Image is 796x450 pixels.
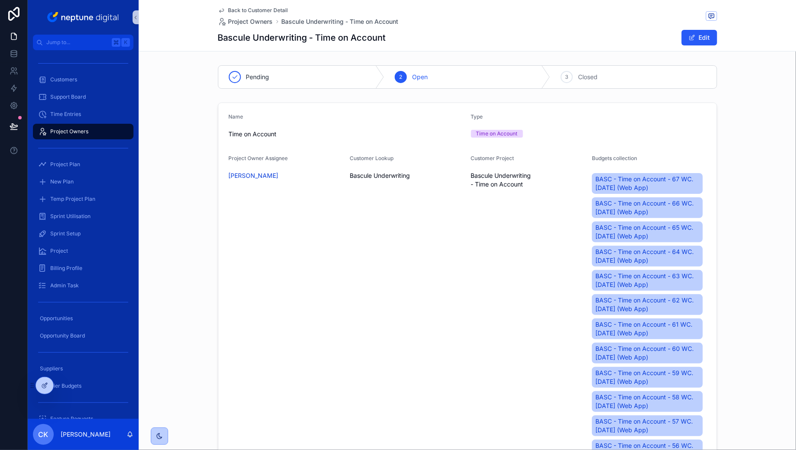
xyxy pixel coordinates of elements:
[45,10,121,24] img: App logo
[592,270,703,291] a: BASC - Time on Account - 63 WC. [DATE] (Web App)
[40,315,73,322] span: Opportunities
[565,74,569,80] span: 3
[229,155,288,161] span: Project Owner Assignee
[246,73,270,81] span: Pending
[50,128,88,135] span: Project Owners
[592,222,703,242] a: BASC - Time on Account - 65 WC. [DATE] (Web App)
[228,17,273,26] span: Project Owners
[218,17,273,26] a: Project Owners
[33,89,133,105] a: Support Board
[595,272,699,289] span: BASC - Time on Account - 63 WC. [DATE] (Web App)
[33,106,133,122] a: Time Entries
[122,39,129,46] span: K
[33,260,133,276] a: Billing Profile
[33,226,133,241] a: Sprint Setup
[595,175,699,192] span: BASC - Time on Account - 67 WC. [DATE] (Web App)
[50,111,81,118] span: Time Entries
[33,174,133,190] a: New Plan
[33,411,133,427] a: Feature Requests
[218,32,386,44] h1: Bascule Underwriting - Time on Account
[50,282,79,289] span: Admin Task
[50,161,80,168] span: Project Plan
[592,197,703,218] a: BASC - Time on Account - 66 WC. [DATE] (Web App)
[50,230,81,237] span: Sprint Setup
[595,417,699,434] span: BASC - Time on Account - 57 WC. [DATE] (Web App)
[40,382,81,389] span: Supplier Budgets
[595,320,699,337] span: BASC - Time on Account - 61 WC. [DATE] (Web App)
[33,378,133,394] a: Supplier Budgets
[682,30,717,45] button: Edit
[33,35,133,50] button: Jump to...K
[471,171,585,189] span: Bascule Underwriting - Time on Account
[595,344,699,362] span: BASC - Time on Account - 60 WC. [DATE] (Web App)
[471,113,483,120] span: Type
[471,155,514,161] span: Customer Project
[350,171,464,180] span: Bascule Underwriting
[33,361,133,376] a: Suppliers
[40,365,63,372] span: Suppliers
[592,391,703,412] a: BASC - Time on Account - 58 WC. [DATE] (Web App)
[592,294,703,315] a: BASC - Time on Account - 62 WC. [DATE] (Web App)
[39,429,49,440] span: CK
[399,74,402,80] span: 2
[50,178,74,185] span: New Plan
[33,209,133,224] a: Sprint Utilisation
[33,72,133,87] a: Customers
[592,173,703,194] a: BASC - Time on Account - 67 WC. [DATE] (Web App)
[592,246,703,267] a: BASC - Time on Account - 64 WC. [DATE] (Web App)
[592,155,637,161] span: Budgets collection
[578,73,598,81] span: Closed
[595,247,699,265] span: BASC - Time on Account - 64 WC. [DATE] (Web App)
[61,430,110,439] p: [PERSON_NAME]
[28,50,139,419] div: scrollable content
[33,328,133,344] a: Opportunity Board
[50,247,68,254] span: Project
[33,157,133,172] a: Project Plan
[595,393,699,410] span: BASC - Time on Account - 58 WC. [DATE] (Web App)
[229,171,279,180] a: [PERSON_NAME]
[50,76,77,83] span: Customers
[595,296,699,313] span: BASC - Time on Account - 62 WC. [DATE] (Web App)
[33,243,133,259] a: Project
[595,223,699,241] span: BASC - Time on Account - 65 WC. [DATE] (Web App)
[33,191,133,207] a: Temp Project Plan
[33,124,133,139] a: Project Owners
[595,199,699,216] span: BASC - Time on Account - 66 WC. [DATE] (Web App)
[40,332,85,339] span: Opportunity Board
[282,17,399,26] a: Bascule Underwriting - Time on Account
[412,73,428,81] span: Open
[595,369,699,386] span: BASC - Time on Account - 59 WC. [DATE] (Web App)
[592,367,703,388] a: BASC - Time on Account - 59 WC. [DATE] (Web App)
[228,7,288,14] span: Back to Customer Detail
[229,113,244,120] span: Name
[50,196,95,202] span: Temp Project Plan
[33,311,133,326] a: Opportunities
[476,130,518,138] div: Time on Account
[592,415,703,436] a: BASC - Time on Account - 57 WC. [DATE] (Web App)
[50,93,86,100] span: Support Board
[218,7,288,14] a: Back to Customer Detail
[50,415,93,422] span: Feature Requests
[592,343,703,363] a: BASC - Time on Account - 60 WC. [DATE] (Web App)
[33,278,133,293] a: Admin Task
[592,318,703,339] a: BASC - Time on Account - 61 WC. [DATE] (Web App)
[50,213,91,220] span: Sprint Utilisation
[350,155,393,161] span: Customer Lookup
[50,265,82,272] span: Billing Profile
[46,39,108,46] span: Jump to...
[229,130,464,138] span: Time on Account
